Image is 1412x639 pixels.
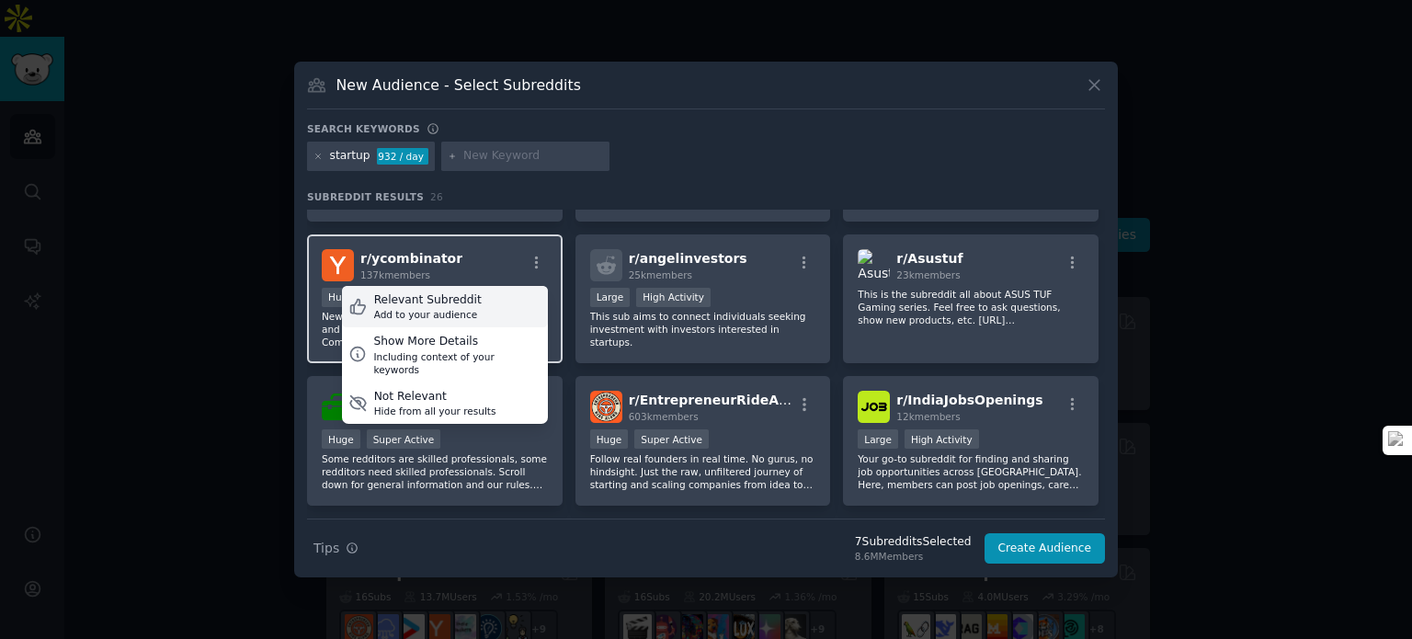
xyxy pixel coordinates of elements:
p: Some redditors are skilled professionals, some redditors need skilled professionals. Scroll down ... [322,452,548,491]
button: Tips [307,532,365,565]
span: r/ Asustuf [896,251,962,266]
span: Tips [313,539,339,558]
div: Large [590,288,631,307]
div: Add to your audience [374,308,482,321]
div: 7 Subreddit s Selected [855,534,972,551]
p: News and discussion around Y Combinator and Y Combinator companies. In [DATE], Y Combinator creat... [322,310,548,348]
span: 26 [430,191,443,202]
div: Large [858,429,898,449]
img: IndiaJobsOpenings [858,391,890,423]
div: 8.6M Members [855,550,972,563]
div: Super Active [367,429,441,449]
p: This sub aims to connect individuals seeking investment with investors interested in startups. [590,310,816,348]
span: r/ angelinvestors [629,251,747,266]
span: 137k members [360,269,430,280]
img: Asustuf [858,249,890,281]
p: Your go-to subreddit for finding and sharing job opportunities across [GEOGRAPHIC_DATA]. Here, me... [858,452,1084,491]
button: Create Audience [985,533,1106,565]
span: r/ EntrepreneurRideAlong [629,393,811,407]
span: 603k members [629,411,699,422]
div: Super Active [634,429,709,449]
div: Relevant Subreddit [374,292,482,309]
span: Subreddit Results [307,190,424,203]
div: Not Relevant [374,389,496,405]
img: EntrepreneurRideAlong [590,391,622,423]
input: New Keyword [463,148,603,165]
div: Huge [590,429,629,449]
div: Hide from all your results [374,405,496,417]
h3: Search keywords [307,122,420,135]
div: 932 / day [377,148,428,165]
div: startup [330,148,370,165]
div: High Activity [636,288,711,307]
h3: New Audience - Select Subreddits [336,75,581,95]
p: This is the subreddit all about ASUS TUF Gaming series. Feel free to ask questions, show new prod... [858,288,1084,326]
p: Follow real founders in real time. No gurus, no hindsight. Just the raw, unfiltered journey of st... [590,452,816,491]
img: ycombinator [322,249,354,281]
div: Including context of your keywords [373,350,541,376]
span: 23k members [896,269,960,280]
div: Show More Details [373,334,541,350]
img: forhire [322,391,354,423]
div: Huge [322,429,360,449]
span: 25k members [629,269,692,280]
span: r/ ycombinator [360,251,462,266]
div: High Activity [905,429,979,449]
span: 12k members [896,411,960,422]
span: r/ IndiaJobsOpenings [896,393,1042,407]
div: Huge [322,288,360,307]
